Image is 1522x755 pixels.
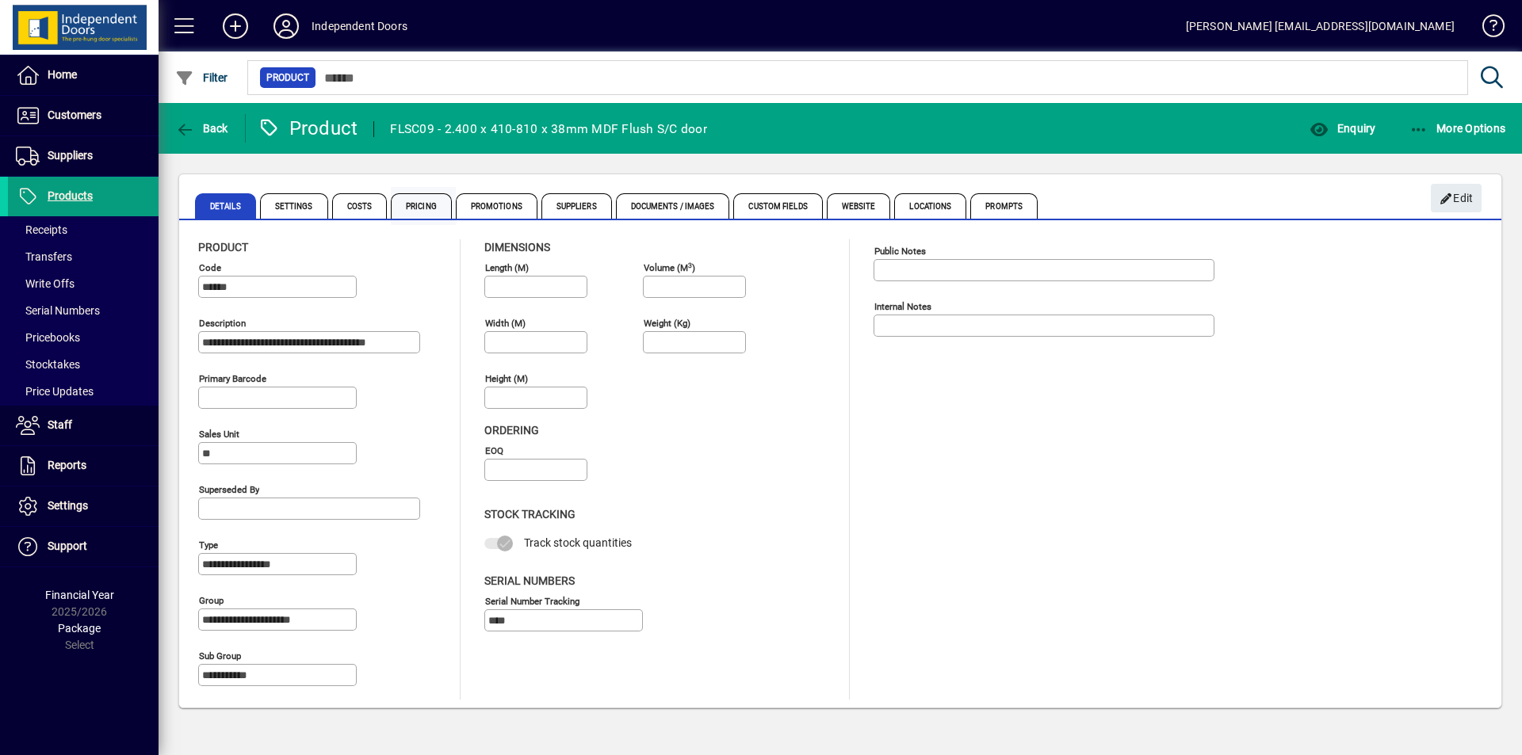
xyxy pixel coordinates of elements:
[332,193,388,219] span: Costs
[48,149,93,162] span: Suppliers
[16,277,75,290] span: Write Offs
[8,136,159,176] a: Suppliers
[8,446,159,486] a: Reports
[199,373,266,384] mat-label: Primary barcode
[688,261,692,269] sup: 3
[8,324,159,351] a: Pricebooks
[541,193,612,219] span: Suppliers
[175,122,228,135] span: Back
[48,189,93,202] span: Products
[210,12,261,40] button: Add
[58,622,101,635] span: Package
[199,429,239,440] mat-label: Sales unit
[48,459,86,471] span: Reports
[199,262,221,273] mat-label: Code
[874,246,926,257] mat-label: Public Notes
[485,318,526,329] mat-label: Width (m)
[258,116,358,141] div: Product
[16,358,80,371] span: Stocktakes
[312,13,407,39] div: Independent Doors
[45,589,114,601] span: Financial Year
[8,96,159,135] a: Customers
[199,484,259,495] mat-label: Superseded by
[266,70,309,86] span: Product
[199,540,218,551] mat-label: Type
[8,270,159,297] a: Write Offs
[16,223,67,236] span: Receipts
[485,262,529,273] mat-label: Length (m)
[16,304,100,317] span: Serial Numbers
[8,351,159,378] a: Stocktakes
[8,406,159,445] a: Staff
[1310,122,1375,135] span: Enquiry
[894,193,966,219] span: Locations
[874,301,931,312] mat-label: Internal Notes
[484,508,576,520] span: Stock Tracking
[1186,13,1455,39] div: [PERSON_NAME] [EMAIL_ADDRESS][DOMAIN_NAME]
[1306,114,1379,143] button: Enquiry
[48,418,72,431] span: Staff
[484,424,539,437] span: Ordering
[616,193,730,219] span: Documents / Images
[159,114,246,143] app-page-header-button: Back
[391,193,452,219] span: Pricing
[48,109,101,121] span: Customers
[485,445,503,456] mat-label: EOQ
[8,486,159,526] a: Settings
[8,216,159,243] a: Receipts
[1470,3,1502,55] a: Knowledge Base
[48,68,77,81] span: Home
[1409,122,1506,135] span: More Options
[524,536,632,549] span: Track stock quantities
[195,193,256,219] span: Details
[1431,184,1482,212] button: Edit
[8,297,159,324] a: Serial Numbers
[484,241,550,254] span: Dimensions
[456,193,537,219] span: Promotions
[485,595,579,606] mat-label: Serial Number tracking
[199,650,241,662] mat-label: Sub group
[644,262,695,273] mat-label: Volume (m )
[16,385,94,398] span: Price Updates
[1440,185,1474,212] span: Edit
[171,114,232,143] button: Back
[827,193,891,219] span: Website
[48,499,88,512] span: Settings
[48,540,87,552] span: Support
[261,12,312,40] button: Profile
[1405,114,1510,143] button: More Options
[484,574,575,587] span: Serial Numbers
[199,595,224,606] mat-label: Group
[8,378,159,405] a: Price Updates
[8,243,159,270] a: Transfers
[8,527,159,566] a: Support
[16,250,72,263] span: Transfers
[199,318,246,329] mat-label: Description
[485,373,528,384] mat-label: Height (m)
[644,318,690,329] mat-label: Weight (Kg)
[390,116,707,142] div: FLSC09 - 2.400 x 410-810 x 38mm MDF Flush S/C door
[733,193,822,219] span: Custom Fields
[198,241,248,254] span: Product
[260,193,328,219] span: Settings
[171,63,232,92] button: Filter
[970,193,1038,219] span: Prompts
[16,331,80,344] span: Pricebooks
[8,55,159,95] a: Home
[175,71,228,84] span: Filter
